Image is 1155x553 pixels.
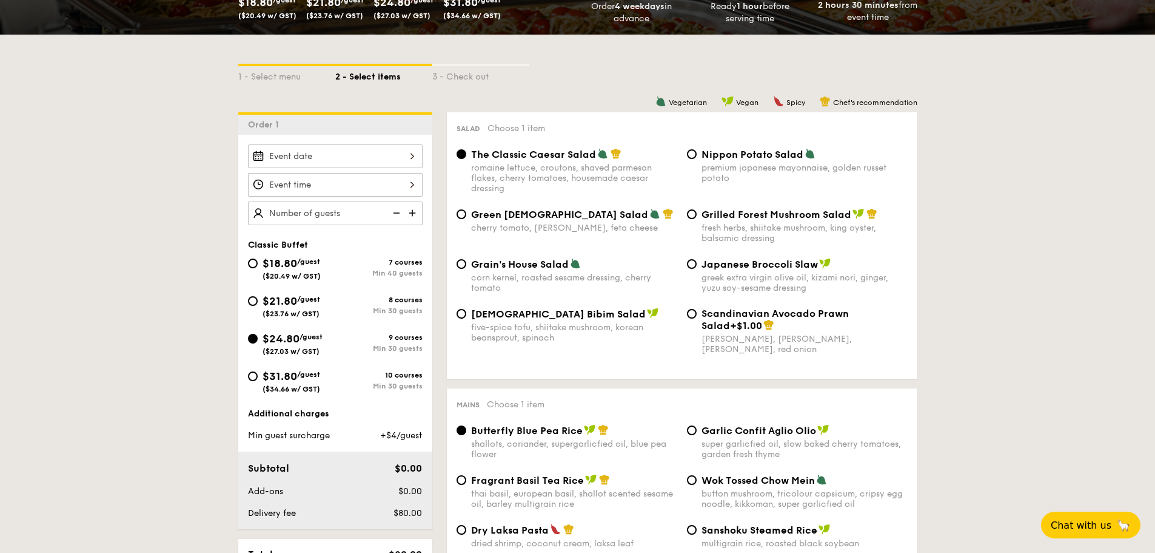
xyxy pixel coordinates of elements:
input: The Classic Caesar Saladromaine lettuce, croutons, shaved parmesan flakes, cherry tomatoes, house... [457,149,466,159]
span: +$4/guest [380,430,422,441]
span: Dry Laksa Pasta [471,524,549,536]
span: Order 1 [248,120,284,130]
span: Min guest surcharge [248,430,330,441]
div: Additional charges [248,408,423,420]
input: Grain's House Saladcorn kernel, roasted sesame dressing, cherry tomato [457,259,466,269]
img: icon-vegan.f8ff3823.svg [852,208,865,219]
span: ($27.03 w/ GST) [373,12,430,20]
img: icon-vegetarian.fe4039eb.svg [649,208,660,219]
img: icon-vegetarian.fe4039eb.svg [655,96,666,107]
img: icon-spicy.37a8142b.svg [773,96,784,107]
div: multigrain rice, roasted black soybean [701,538,908,549]
div: corn kernel, roasted sesame dressing, cherry tomato [471,273,677,293]
span: /guest [300,333,323,341]
input: Grilled Forest Mushroom Saladfresh herbs, shiitake mushroom, king oyster, balsamic dressing [687,209,697,219]
input: Dry Laksa Pastadried shrimp, coconut cream, laksa leaf [457,525,466,535]
input: Number of guests [248,202,423,225]
span: Mains [457,401,480,409]
input: $31.80/guest($34.66 w/ GST)10 coursesMin 30 guests [248,371,258,381]
img: icon-chef-hat.a58ddaea.svg [599,474,610,485]
img: icon-chef-hat.a58ddaea.svg [820,96,831,107]
div: 2 - Select items [335,66,432,83]
div: Min 40 guests [335,269,423,277]
input: $24.80/guest($27.03 w/ GST)9 coursesMin 30 guests [248,334,258,344]
img: icon-vegetarian.fe4039eb.svg [597,148,608,159]
div: 8 courses [335,296,423,304]
input: Japanese Broccoli Slawgreek extra virgin olive oil, kizami nori, ginger, yuzu soy-sesame dressing [687,259,697,269]
span: $24.80 [263,332,300,345]
input: Nippon Potato Saladpremium japanese mayonnaise, golden russet potato [687,149,697,159]
div: super garlicfied oil, slow baked cherry tomatoes, garden fresh thyme [701,439,908,460]
img: icon-reduce.1d2dbef1.svg [386,202,404,225]
span: /guest [297,295,320,304]
div: fresh herbs, shiitake mushroom, king oyster, balsamic dressing [701,223,908,243]
img: icon-spicy.37a8142b.svg [550,524,561,535]
img: icon-vegan.f8ff3823.svg [585,474,597,485]
strong: 4 weekdays [615,1,665,12]
div: 1 - Select menu [238,66,335,83]
div: premium japanese mayonnaise, golden russet potato [701,163,908,183]
div: shallots, coriander, supergarlicfied oil, blue pea flower [471,439,677,460]
input: Event time [248,173,423,197]
span: Japanese Broccoli Slaw [701,259,818,270]
input: Wok Tossed Chow Meinbutton mushroom, tricolour capsicum, cripsy egg noodle, kikkoman, super garli... [687,475,697,485]
span: Spicy [786,98,805,107]
div: Order in advance [578,1,686,25]
div: Ready before serving time [695,1,804,25]
img: icon-chef-hat.a58ddaea.svg [611,148,621,159]
input: $18.80/guest($20.49 w/ GST)7 coursesMin 40 guests [248,259,258,268]
span: Choose 1 item [487,123,545,134]
input: $21.80/guest($23.76 w/ GST)8 coursesMin 30 guests [248,296,258,306]
span: Chef's recommendation [833,98,917,107]
img: icon-vegan.f8ff3823.svg [819,258,831,269]
div: button mushroom, tricolour capsicum, cripsy egg noodle, kikkoman, super garlicfied oil [701,489,908,509]
span: Nippon Potato Salad [701,149,803,160]
img: icon-chef-hat.a58ddaea.svg [563,524,574,535]
span: Delivery fee [248,508,296,518]
span: ($20.49 w/ GST) [263,272,321,280]
span: ($20.49 w/ GST) [238,12,296,20]
input: Event date [248,144,423,168]
div: 3 - Check out [432,66,529,83]
input: [DEMOGRAPHIC_DATA] Bibim Saladfive-spice tofu, shiitake mushroom, korean beansprout, spinach [457,309,466,319]
span: Vegan [736,98,758,107]
input: Butterfly Blue Pea Riceshallots, coriander, supergarlicfied oil, blue pea flower [457,426,466,435]
span: The Classic Caesar Salad [471,149,596,160]
img: icon-vegan.f8ff3823.svg [584,424,596,435]
span: ($34.66 w/ GST) [443,12,501,20]
span: ($27.03 w/ GST) [263,347,320,356]
span: Sanshoku Steamed Rice [701,524,817,536]
img: icon-vegan.f8ff3823.svg [721,96,734,107]
span: $80.00 [393,508,422,518]
span: +$1.00 [730,320,762,331]
div: Min 30 guests [335,307,423,315]
span: [DEMOGRAPHIC_DATA] Bibim Salad [471,308,646,320]
span: /guest [297,257,320,266]
input: Garlic Confit Aglio Oliosuper garlicfied oil, slow baked cherry tomatoes, garden fresh thyme [687,426,697,435]
span: ($23.76 w/ GST) [306,12,363,20]
div: Min 30 guests [335,344,423,353]
input: Sanshoku Steamed Ricemultigrain rice, roasted black soybean [687,525,697,535]
span: $0.00 [398,486,422,497]
button: Chat with us🦙 [1041,512,1140,538]
input: Fragrant Basil Tea Ricethai basil, european basil, shallot scented sesame oil, barley multigrain ... [457,475,466,485]
span: Garlic Confit Aglio Olio [701,425,816,436]
div: [PERSON_NAME], [PERSON_NAME], [PERSON_NAME], red onion [701,334,908,355]
img: icon-vegetarian.fe4039eb.svg [805,148,815,159]
span: Wok Tossed Chow Mein [701,475,815,486]
img: icon-chef-hat.a58ddaea.svg [663,208,674,219]
div: 9 courses [335,333,423,342]
div: five-spice tofu, shiitake mushroom, korean beansprout, spinach [471,322,677,343]
div: cherry tomato, [PERSON_NAME], feta cheese [471,223,677,233]
img: icon-vegetarian.fe4039eb.svg [816,474,827,485]
span: Salad [457,124,480,133]
span: ($23.76 w/ GST) [263,310,320,318]
img: icon-vegan.f8ff3823.svg [819,524,831,535]
div: 10 courses [335,371,423,379]
input: Green [DEMOGRAPHIC_DATA] Saladcherry tomato, [PERSON_NAME], feta cheese [457,209,466,219]
img: icon-chef-hat.a58ddaea.svg [598,424,609,435]
input: Scandinavian Avocado Prawn Salad+$1.00[PERSON_NAME], [PERSON_NAME], [PERSON_NAME], red onion [687,309,697,319]
strong: 1 hour [737,1,763,12]
span: ($34.66 w/ GST) [263,385,320,393]
span: $21.80 [263,294,297,308]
